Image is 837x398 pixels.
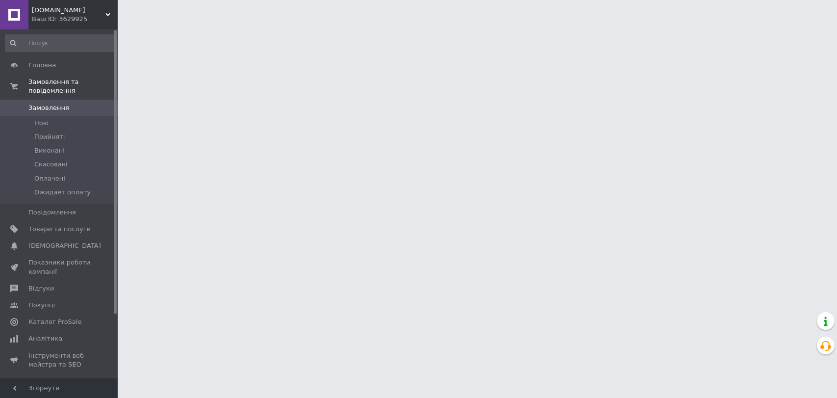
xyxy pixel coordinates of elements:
span: Показники роботи компанії [28,258,91,276]
input: Пошук [5,34,115,52]
span: Головна [28,61,56,70]
span: Скасовані [34,160,68,169]
span: Повідомлення [28,208,76,217]
span: Інструменти веб-майстра та SEO [28,351,91,369]
span: Замовлення та повідомлення [28,78,118,95]
span: Нові [34,119,49,128]
span: Каталог ProSale [28,318,81,326]
span: Shopbady.com.ua [32,6,105,15]
span: [DEMOGRAPHIC_DATA] [28,241,101,250]
span: Аналітика [28,334,62,343]
span: Прийняті [34,133,65,141]
span: Управління сайтом [28,377,91,395]
span: Виконані [34,146,65,155]
span: Оплачені [34,174,65,183]
span: Замовлення [28,104,69,112]
span: Відгуки [28,284,54,293]
span: Товари та послуги [28,225,91,234]
div: Ваш ID: 3629925 [32,15,118,24]
span: Покупці [28,301,55,310]
span: Ожидает оплату [34,188,91,197]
